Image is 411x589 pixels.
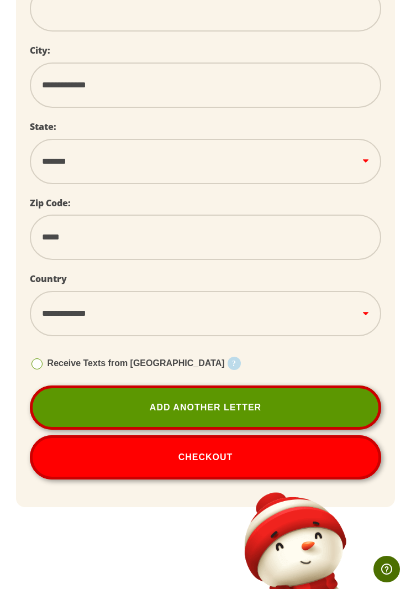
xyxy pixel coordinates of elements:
[30,435,382,479] button: Checkout
[48,358,225,368] span: Receive Texts from [GEOGRAPHIC_DATA]
[30,197,71,209] label: Zip Code:
[30,121,56,133] label: State:
[373,556,400,583] iframe: Opens a widget where you can find more information
[30,385,382,430] a: Add Another Letter
[30,273,67,285] label: Country
[30,44,50,56] label: City:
